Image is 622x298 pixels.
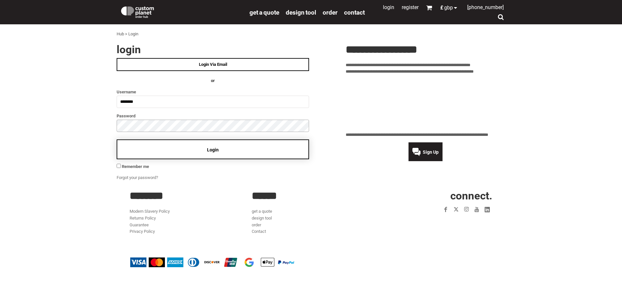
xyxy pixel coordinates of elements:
span: order [323,9,338,16]
a: design tool [286,8,316,16]
a: Register [402,4,419,10]
img: Diners Club [186,257,202,267]
label: Password [117,112,309,120]
img: Mastercard [149,257,165,267]
h2: CONNECT. [374,190,492,201]
span: Login Via Email [199,62,227,67]
a: Contact [252,229,266,234]
span: Sign Up [423,149,439,155]
img: American Express [167,257,183,267]
a: Forgot your password? [117,175,158,180]
img: Visa [130,257,146,267]
img: Apple Pay [259,257,276,267]
a: Hub [117,31,124,36]
a: design tool [252,216,272,221]
a: Login Via Email [117,58,309,71]
h2: Login [117,44,309,55]
a: Returns Policy [130,216,156,221]
a: Contact [344,8,365,16]
label: Username [117,88,309,96]
a: get a quote [252,209,272,214]
span: get a quote [249,9,279,16]
span: GBP [444,5,453,10]
input: Remember me [117,164,121,168]
img: Custom Planet [120,5,155,18]
img: Discover [204,257,220,267]
div: > [125,31,127,38]
a: Modern Slavery Policy [130,209,170,214]
div: Login [128,31,138,38]
img: China UnionPay [223,257,239,267]
a: Login [383,4,394,10]
iframe: Customer reviews powered by Trustpilot [403,219,492,226]
span: [PHONE_NUMBER] [467,4,504,10]
span: design tool [286,9,316,16]
h4: OR [117,77,309,84]
a: get a quote [249,8,279,16]
img: Google Pay [241,257,257,267]
span: Contact [344,9,365,16]
span: £ [440,5,444,10]
iframe: Customer reviews powered by Trustpilot [346,79,505,128]
a: order [323,8,338,16]
a: Custom Planet [117,2,246,21]
a: Privacy Policy [130,229,155,234]
span: Remember me [122,164,149,169]
a: Guarantee [130,222,149,227]
img: PayPal [278,260,294,264]
span: Login [207,147,219,152]
a: order [252,222,261,227]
